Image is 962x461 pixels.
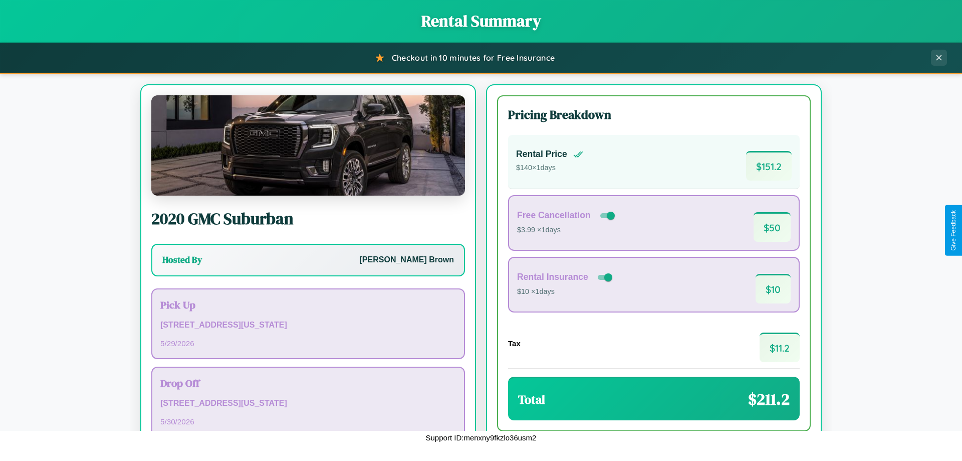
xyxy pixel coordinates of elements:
p: [PERSON_NAME] Brown [360,253,454,267]
h4: Free Cancellation [517,210,591,221]
h4: Rental Insurance [517,272,588,282]
h4: Rental Price [516,149,567,160]
h3: Pricing Breakdown [508,106,800,123]
p: $ 140 × 1 days [516,162,583,175]
span: $ 50 [754,212,791,242]
p: [STREET_ADDRESS][US_STATE] [160,318,456,333]
span: $ 11.2 [760,333,800,362]
h3: Drop Off [160,376,456,390]
h1: Rental Summary [10,10,952,32]
span: Checkout in 10 minutes for Free Insurance [392,53,555,63]
h3: Total [518,391,545,408]
span: $ 211.2 [748,388,790,410]
span: $ 151.2 [746,151,792,181]
h2: 2020 GMC Suburban [151,208,465,230]
h3: Pick Up [160,297,456,312]
p: $3.99 × 1 days [517,224,617,237]
span: $ 10 [756,274,791,303]
p: $10 × 1 days [517,285,614,298]
h4: Tax [508,339,521,348]
img: GMC Suburban [151,95,465,196]
p: [STREET_ADDRESS][US_STATE] [160,396,456,411]
div: Give Feedback [950,210,957,251]
p: Support ID: menxny9fkzlo36usm2 [426,431,537,444]
p: 5 / 30 / 2026 [160,415,456,428]
h3: Hosted By [162,254,202,266]
p: 5 / 29 / 2026 [160,337,456,350]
